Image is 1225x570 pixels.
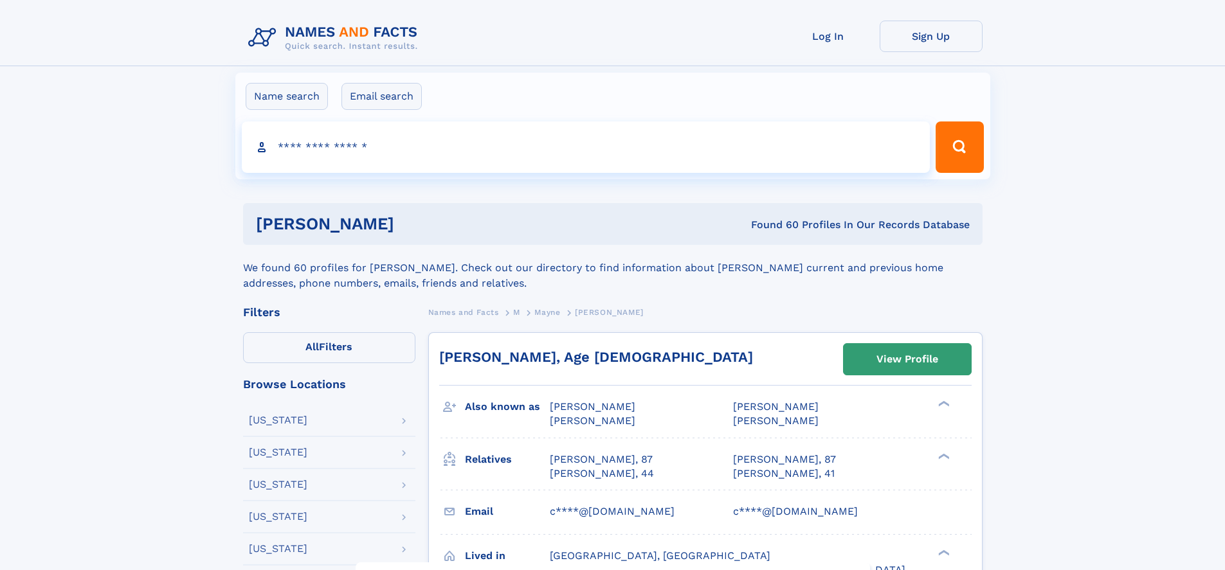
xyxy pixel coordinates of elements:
[936,121,983,173] button: Search Button
[733,414,819,427] span: [PERSON_NAME]
[935,548,950,557] div: ❯
[935,400,950,408] div: ❯
[465,449,550,470] h3: Relatives
[550,400,635,413] span: [PERSON_NAME]
[733,452,836,467] a: [PERSON_NAME], 87
[550,467,654,481] a: [PERSON_NAME], 44
[513,308,520,317] span: M
[439,349,753,365] a: [PERSON_NAME], Age [DEMOGRAPHIC_DATA]
[246,83,328,110] label: Name search
[249,544,307,554] div: [US_STATE]
[341,83,422,110] label: Email search
[428,304,499,320] a: Names and Facts
[243,332,415,363] label: Filters
[242,121,930,173] input: search input
[249,479,307,490] div: [US_STATE]
[733,467,835,481] a: [PERSON_NAME], 41
[575,308,644,317] span: [PERSON_NAME]
[876,344,938,374] div: View Profile
[935,452,950,460] div: ❯
[550,414,635,427] span: [PERSON_NAME]
[465,545,550,567] h3: Lived in
[465,501,550,522] h3: Email
[733,400,819,413] span: [PERSON_NAME]
[465,396,550,418] h3: Also known as
[534,308,560,317] span: Mayne
[243,245,983,291] div: We found 60 profiles for [PERSON_NAME]. Check out our directory to find information about [PERSON...
[249,415,307,425] div: [US_STATE]
[305,341,319,353] span: All
[572,218,970,232] div: Found 60 Profiles In Our Records Database
[880,21,983,52] a: Sign Up
[550,549,770,562] span: [GEOGRAPHIC_DATA], [GEOGRAPHIC_DATA]
[256,216,573,232] h1: [PERSON_NAME]
[844,344,971,375] a: View Profile
[513,304,520,320] a: M
[249,512,307,522] div: [US_STATE]
[777,21,880,52] a: Log In
[550,452,653,467] a: [PERSON_NAME], 87
[243,307,415,318] div: Filters
[249,447,307,458] div: [US_STATE]
[243,379,415,390] div: Browse Locations
[534,304,560,320] a: Mayne
[243,21,428,55] img: Logo Names and Facts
